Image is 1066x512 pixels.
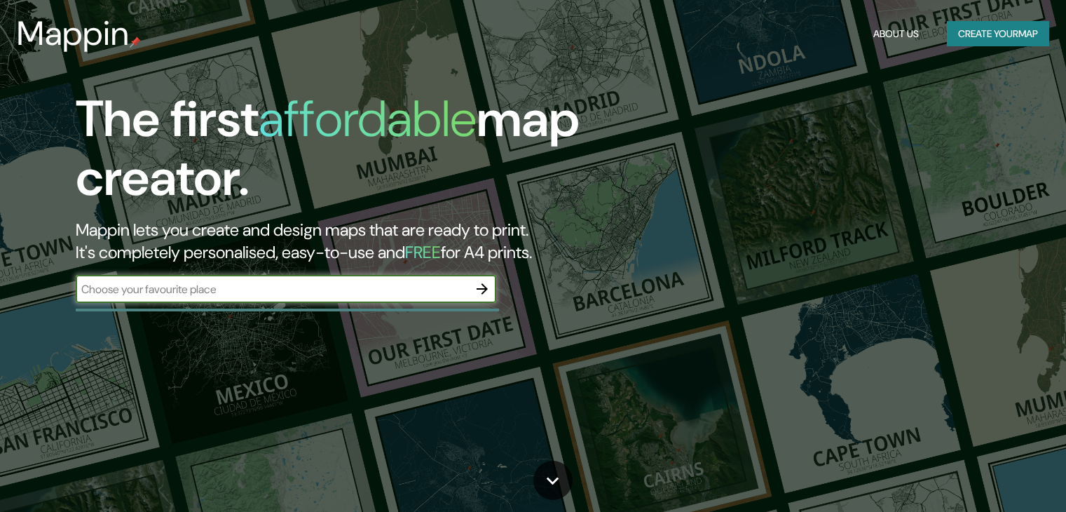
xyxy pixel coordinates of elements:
h1: The first map creator. [76,90,609,219]
h1: affordable [259,86,477,151]
img: mappin-pin [130,36,141,48]
button: Create yourmap [947,21,1049,47]
h3: Mappin [17,14,130,53]
input: Choose your favourite place [76,281,468,297]
h2: Mappin lets you create and design maps that are ready to print. It's completely personalised, eas... [76,219,609,264]
button: About Us [868,21,924,47]
h5: FREE [405,241,441,263]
